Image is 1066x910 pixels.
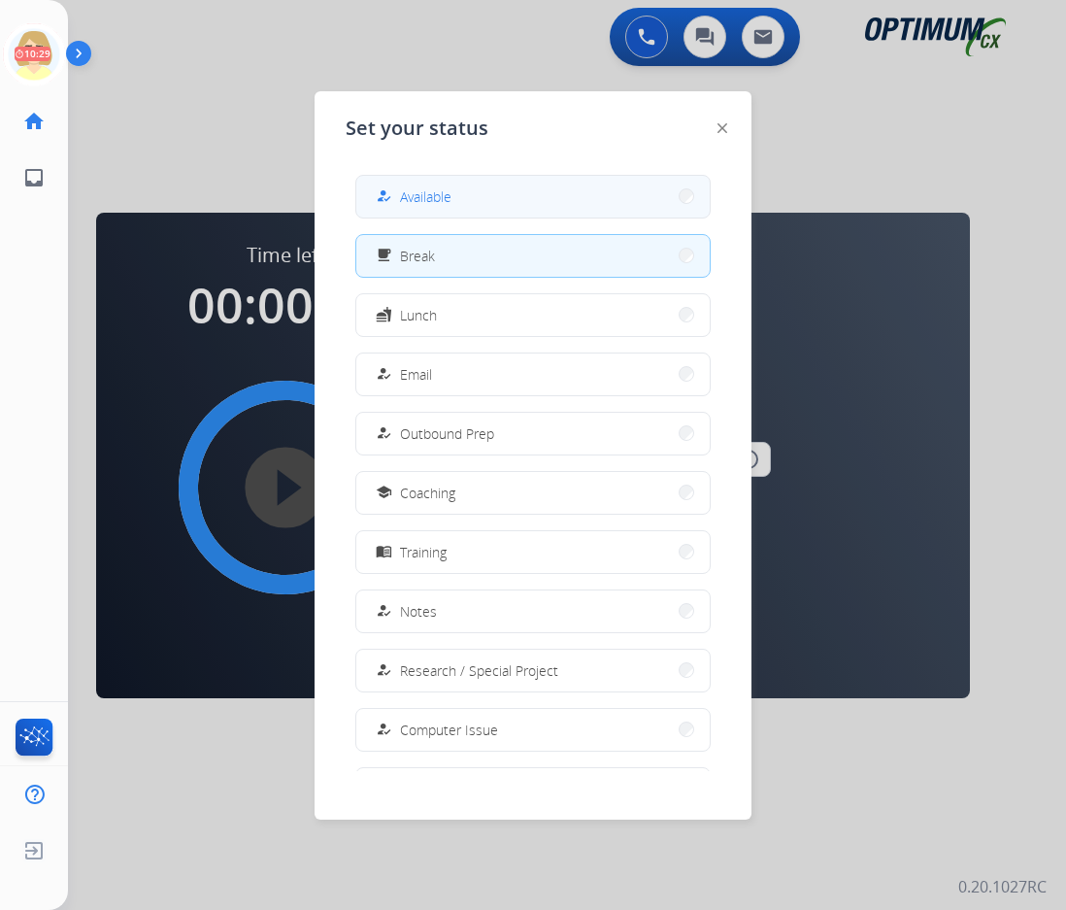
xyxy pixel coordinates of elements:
[376,188,392,205] mat-icon: how_to_reg
[400,483,455,503] span: Coaching
[356,294,710,336] button: Lunch
[376,307,392,323] mat-icon: fastfood
[356,354,710,395] button: Email
[376,248,392,264] mat-icon: free_breakfast
[356,531,710,573] button: Training
[376,366,392,383] mat-icon: how_to_reg
[22,110,46,133] mat-icon: home
[356,176,710,218] button: Available
[400,601,437,622] span: Notes
[356,235,710,277] button: Break
[346,115,488,142] span: Set your status
[376,485,392,501] mat-icon: school
[356,709,710,751] button: Computer Issue
[400,660,558,681] span: Research / Special Project
[400,542,447,562] span: Training
[22,166,46,189] mat-icon: inbox
[400,720,498,740] span: Computer Issue
[376,662,392,679] mat-icon: how_to_reg
[376,425,392,442] mat-icon: how_to_reg
[958,875,1047,898] p: 0.20.1027RC
[400,423,494,444] span: Outbound Prep
[356,650,710,691] button: Research / Special Project
[356,768,710,810] button: Internet Issue
[400,186,451,207] span: Available
[400,246,435,266] span: Break
[376,722,392,738] mat-icon: how_to_reg
[717,123,727,133] img: close-button
[356,413,710,455] button: Outbound Prep
[376,544,392,560] mat-icon: menu_book
[400,305,437,325] span: Lunch
[376,603,392,620] mat-icon: how_to_reg
[400,364,432,385] span: Email
[356,590,710,632] button: Notes
[356,472,710,514] button: Coaching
